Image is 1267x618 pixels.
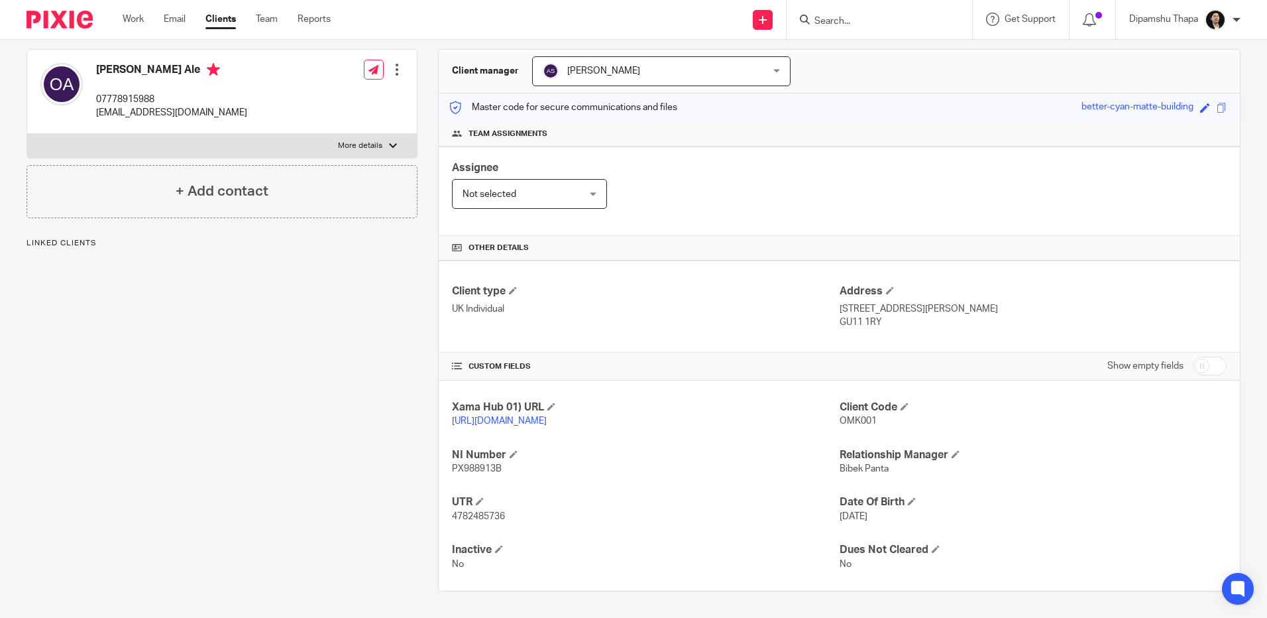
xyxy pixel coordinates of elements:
span: No [840,560,852,569]
p: Master code for secure communications and files [449,101,677,114]
span: Not selected [463,190,516,199]
a: Email [164,13,186,26]
span: Team assignments [468,129,547,139]
i: Primary [207,63,220,76]
a: Work [123,13,144,26]
p: Dipamshu Thapa [1129,13,1198,26]
p: More details [338,141,382,151]
h4: Client Code [840,401,1227,414]
h4: Date Of Birth [840,495,1227,509]
span: Bibek Panta [840,464,889,473]
a: [URL][DOMAIN_NAME] [452,416,547,426]
h4: Inactive [452,543,839,557]
span: [DATE] [840,512,867,521]
span: OMK001 [840,416,877,426]
img: Pixie [27,11,93,29]
span: Get Support [1005,15,1056,24]
span: Assignee [452,162,498,173]
span: No [452,560,464,569]
p: UK Individual [452,302,839,316]
p: GU11 1RY [840,316,1227,329]
h4: UTR [452,495,839,509]
a: Clients [205,13,236,26]
h4: Address [840,284,1227,298]
span: PX988913B [452,464,502,473]
h3: Client manager [452,64,519,78]
span: Other details [468,243,529,253]
span: 4782485736 [452,512,505,521]
h4: + Add contact [176,181,268,202]
p: Linked clients [27,238,417,249]
h4: Xama Hub 01) URL [452,401,839,414]
label: Show empty fields [1107,359,1184,373]
h4: Dues Not Cleared [840,543,1227,557]
h4: [PERSON_NAME] Ale [96,63,247,80]
h4: Relationship Manager [840,448,1227,462]
img: Dipamshu2.jpg [1205,9,1226,31]
div: better-cyan-matte-building [1081,100,1193,115]
p: [EMAIL_ADDRESS][DOMAIN_NAME] [96,106,247,119]
a: Team [256,13,278,26]
img: svg%3E [543,63,559,79]
p: 07778915988 [96,93,247,106]
h4: CUSTOM FIELDS [452,361,839,372]
input: Search [813,16,932,28]
a: Reports [298,13,331,26]
h4: Client type [452,284,839,298]
img: svg%3E [40,63,83,105]
span: [PERSON_NAME] [567,66,640,76]
h4: NI Number [452,448,839,462]
p: [STREET_ADDRESS][PERSON_NAME] [840,302,1227,316]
